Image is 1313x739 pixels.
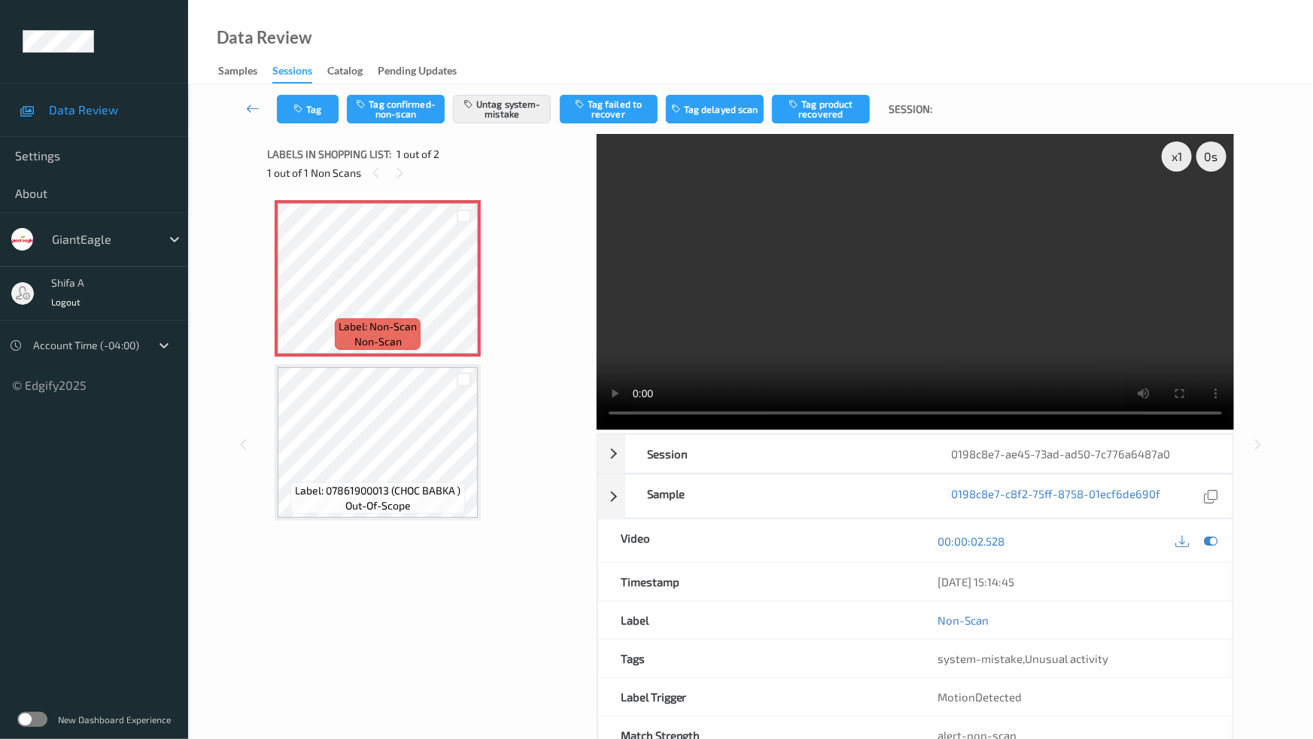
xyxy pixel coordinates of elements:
div: Label [598,601,916,639]
a: 00:00:02.528 [938,534,1005,549]
div: MotionDetected [915,678,1232,716]
div: Catalog [327,63,363,82]
div: Data Review [217,30,312,45]
div: Sample [625,475,929,518]
div: Sample0198c8e7-c8f2-75ff-8758-01ecf6de690f [597,474,1233,519]
div: Pending Updates [378,63,457,82]
span: out-of-scope [345,498,411,513]
div: Tags [598,640,916,677]
button: Tag [277,95,339,123]
div: [DATE] 15:14:45 [938,574,1210,589]
a: 0198c8e7-c8f2-75ff-8758-01ecf6de690f [951,486,1160,506]
button: Tag failed to recover [560,95,658,123]
span: non-scan [354,334,402,349]
div: Timestamp [598,563,916,601]
span: Label: Non-Scan [339,319,417,334]
span: Labels in shopping list: [267,147,391,162]
button: Tag delayed scan [666,95,764,123]
button: Untag system-mistake [453,95,551,123]
span: Session: [889,102,932,117]
div: Sessions [272,63,312,84]
span: Label: 07861900013 (CHOC BABKA ) [295,483,461,498]
div: Session0198c8e7-ae45-73ad-ad50-7c776a6487a0 [597,434,1233,473]
div: Session [625,435,929,473]
div: 0 s [1196,141,1226,172]
span: Unusual activity [1025,652,1108,665]
a: Pending Updates [378,61,472,82]
div: 0198c8e7-ae45-73ad-ad50-7c776a6487a0 [929,435,1232,473]
a: Samples [218,61,272,82]
div: 1 out of 1 Non Scans [267,163,586,182]
div: Video [598,519,916,562]
button: Tag product recovered [772,95,870,123]
a: Catalog [327,61,378,82]
span: system-mistake [938,652,1023,665]
div: x 1 [1162,141,1192,172]
div: Label Trigger [598,678,916,716]
a: Non-Scan [938,613,989,628]
button: Tag confirmed-non-scan [347,95,445,123]
span: , [938,652,1108,665]
a: Sessions [272,61,327,84]
span: 1 out of 2 [397,147,439,162]
div: Samples [218,63,257,82]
